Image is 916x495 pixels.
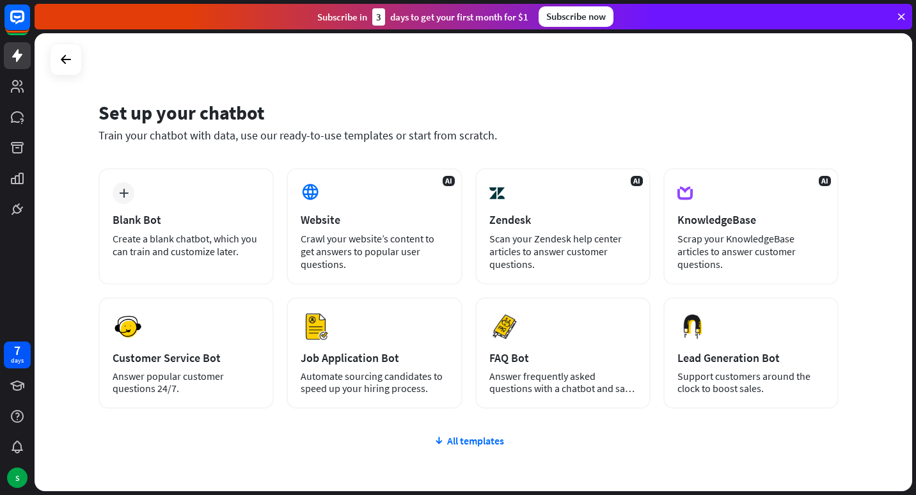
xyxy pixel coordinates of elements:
[539,6,613,27] div: Subscribe now
[317,8,528,26] div: Subscribe in days to get your first month for $1
[4,342,31,368] a: 7 days
[14,345,20,356] div: 7
[372,8,385,26] div: 3
[7,467,28,488] div: S
[11,356,24,365] div: days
